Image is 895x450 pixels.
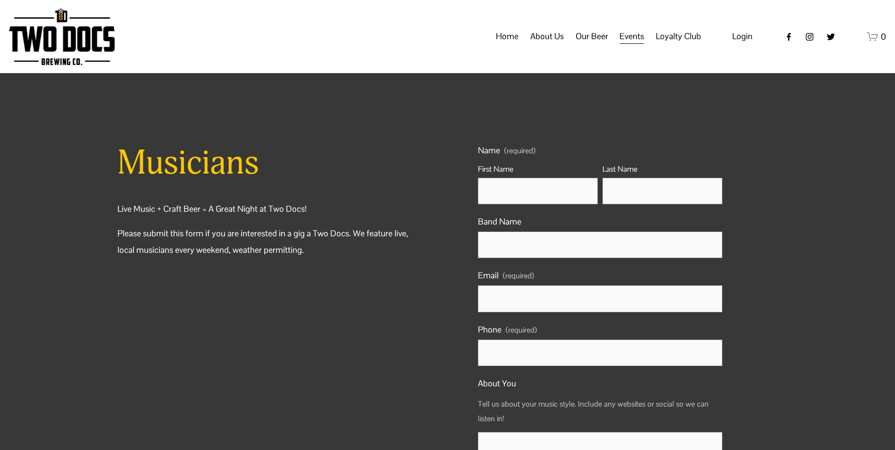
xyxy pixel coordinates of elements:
div: First Name [478,162,598,178]
p: Tell us about your music style. Include any websites or social so we can listen in! [478,393,722,430]
span: Phone [478,322,502,338]
span: (required) [504,147,535,155]
div: Last Name [602,162,722,178]
span: Band Name [478,214,521,230]
span: Events [619,28,644,44]
a: instagram-unauth [805,32,814,42]
span: 0 [881,31,886,42]
h2: Musicians [117,142,418,184]
span: About Us [530,28,564,44]
span: (required) [503,269,534,283]
span: Email [478,267,499,283]
img: Two Docs Brewing Co. [9,8,115,65]
span: Name [478,142,500,158]
a: twitter-unauth [826,32,836,42]
p: Live Music + Craft Beer = A Great Night at Two Docs! [117,201,418,217]
a: Facebook [784,32,794,42]
a: folder dropdown [530,28,564,46]
span: Login [732,31,753,42]
p: Please submit this form if you are interested in a gig a Two Docs. We feature live, local musicia... [117,225,418,258]
a: Login [732,28,753,44]
a: 0 items in cart [867,31,886,42]
a: folder dropdown [576,28,608,46]
a: Home [496,28,519,46]
a: folder dropdown [656,28,701,46]
span: About You [478,375,516,392]
span: (required) [506,326,537,334]
span: Loyalty Club [656,28,701,44]
a: folder dropdown [619,28,644,46]
span: Our Beer [576,28,608,44]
